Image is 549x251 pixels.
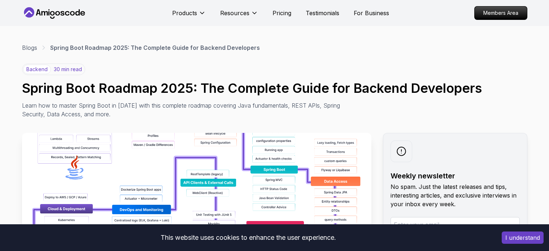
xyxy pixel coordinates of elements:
div: This website uses cookies to enhance the user experience. [5,230,491,246]
a: Members Area [474,6,527,20]
h2: Weekly newsletter [391,171,520,181]
a: Blogs [22,43,37,52]
h1: Spring Boot Roadmap 2025: The Complete Guide for Backend Developers [22,81,527,95]
p: 30 min read [54,66,82,73]
a: For Business [354,9,389,17]
input: Enter your email [391,217,520,232]
button: Products [172,9,206,23]
p: Resources [220,9,249,17]
p: Learn how to master Spring Boot in [DATE] with this complete roadmap covering Java fundamentals, ... [22,101,345,118]
button: Accept cookies [502,231,544,244]
p: Products [172,9,197,17]
p: Members Area [475,7,527,20]
button: Resources [220,9,258,23]
a: Pricing [273,9,291,17]
p: No spam. Just the latest releases and tips, interesting articles, and exclusive interviews in you... [391,182,520,208]
p: backend [23,65,51,74]
a: Testimonials [306,9,339,17]
p: Spring Boot Roadmap 2025: The Complete Guide for Backend Developers [50,43,260,52]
